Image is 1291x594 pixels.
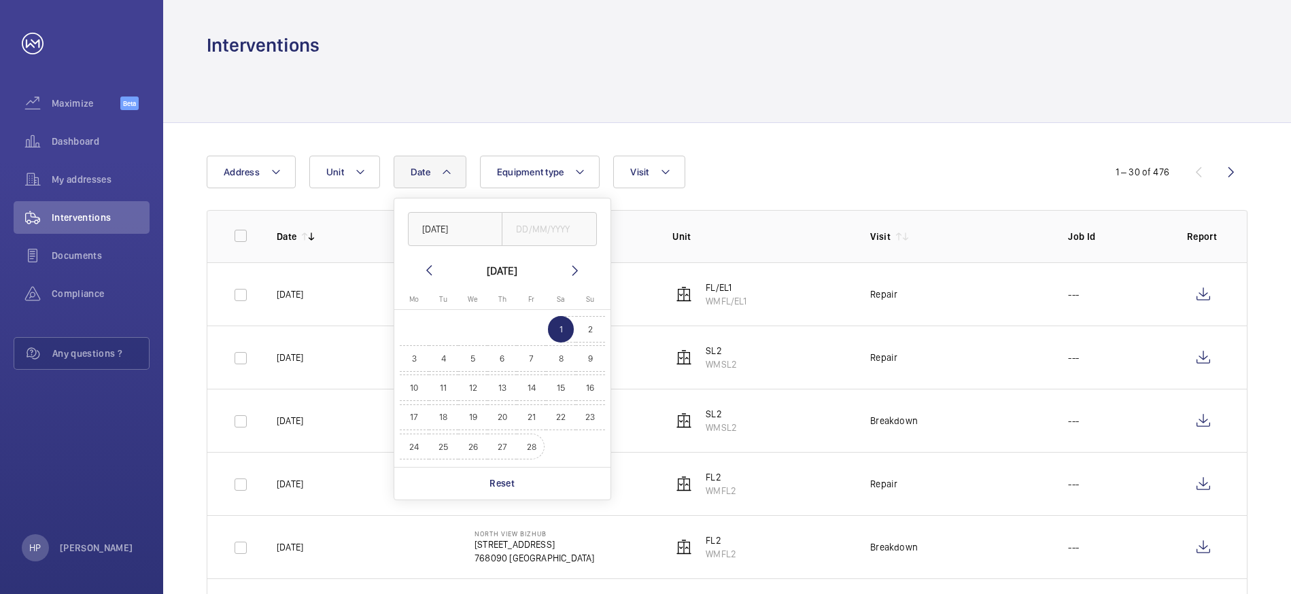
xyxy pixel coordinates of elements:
[548,404,574,431] span: 22
[706,484,736,497] p: WMFL2
[1116,165,1169,179] div: 1 – 30 of 476
[546,402,575,432] button: February 22, 2025
[487,262,517,279] div: [DATE]
[277,414,303,427] p: [DATE]
[277,540,303,554] p: [DATE]
[489,476,515,490] p: Reset
[52,211,150,224] span: Interventions
[706,344,737,357] p: SL2
[517,432,546,461] button: February 28, 2025
[460,404,486,431] span: 19
[548,345,574,372] span: 8
[502,212,597,246] input: DD/MM/YYYY
[401,345,428,372] span: 3
[870,477,897,491] div: Repair
[576,402,605,432] button: February 23, 2025
[870,414,918,427] div: Breakdown
[489,434,515,460] span: 27
[277,287,303,301] p: [DATE]
[518,434,545,460] span: 28
[224,167,260,177] span: Address
[548,374,574,401] span: 15
[400,344,429,373] button: February 3, 2025
[277,351,303,364] p: [DATE]
[706,294,746,308] p: WMFL/EL1
[207,33,320,58] h1: Interventions
[52,347,149,360] span: Any questions ?
[518,374,545,401] span: 14
[487,402,517,432] button: February 20, 2025
[1068,540,1079,554] p: ---
[706,281,746,294] p: FL/EL1
[676,413,692,429] img: elevator.svg
[518,404,545,431] span: 21
[586,295,594,304] span: Su
[400,373,429,402] button: February 10, 2025
[468,295,478,304] span: We
[487,373,517,402] button: February 13, 2025
[557,295,565,304] span: Sa
[706,357,737,371] p: WMSL2
[429,432,458,461] button: February 25, 2025
[676,539,692,555] img: elevator.svg
[409,295,419,304] span: Mo
[706,421,737,434] p: WMSL2
[207,156,296,188] button: Address
[458,344,487,373] button: February 5, 2025
[497,167,564,177] span: Equipment type
[706,534,736,547] p: FL2
[475,551,594,565] p: 768090 [GEOGRAPHIC_DATA]
[475,538,594,551] p: [STREET_ADDRESS]
[1068,414,1079,427] p: ---
[29,541,41,555] p: HP
[430,374,457,401] span: 11
[480,156,600,188] button: Equipment type
[706,470,736,484] p: FL2
[498,295,506,304] span: Th
[517,344,546,373] button: February 7, 2025
[870,351,897,364] div: Repair
[489,404,515,431] span: 20
[487,344,517,373] button: February 6, 2025
[706,407,737,421] p: SL2
[1068,477,1079,491] p: ---
[576,344,605,373] button: February 9, 2025
[400,402,429,432] button: February 17, 2025
[475,529,594,538] p: North View Bizhub
[676,286,692,302] img: elevator.svg
[430,345,457,372] span: 4
[52,135,150,148] span: Dashboard
[429,402,458,432] button: February 18, 2025
[458,402,487,432] button: February 19, 2025
[546,344,575,373] button: February 8, 2025
[706,547,736,561] p: WMFL2
[326,167,344,177] span: Unit
[576,315,605,344] button: February 2, 2025
[518,345,545,372] span: 7
[546,315,575,344] button: February 1, 2025
[528,295,534,304] span: Fr
[430,404,457,431] span: 18
[401,374,428,401] span: 10
[672,230,848,243] p: Unit
[489,345,515,372] span: 6
[676,349,692,366] img: elevator.svg
[277,477,303,491] p: [DATE]
[613,156,685,188] button: Visit
[460,434,486,460] span: 26
[429,373,458,402] button: February 11, 2025
[429,344,458,373] button: February 4, 2025
[546,373,575,402] button: February 15, 2025
[458,373,487,402] button: February 12, 2025
[489,374,515,401] span: 13
[517,402,546,432] button: February 21, 2025
[1068,351,1079,364] p: ---
[460,374,486,401] span: 12
[1068,287,1079,301] p: ---
[630,167,649,177] span: Visit
[120,97,139,110] span: Beta
[460,345,486,372] span: 5
[1187,230,1220,243] p: Report
[52,249,150,262] span: Documents
[576,373,605,402] button: February 16, 2025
